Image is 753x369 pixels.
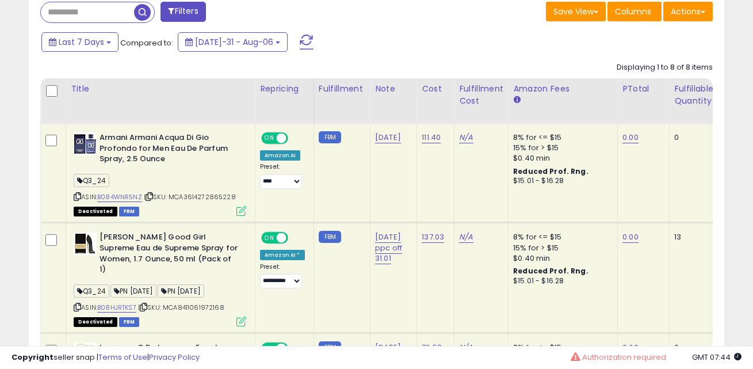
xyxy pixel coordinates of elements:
[546,2,606,21] button: Save View
[663,2,713,21] button: Actions
[375,231,402,264] a: [DATE] ppc off 31.01
[138,303,224,312] span: | SKU: MCA8411061972168
[260,250,305,260] div: Amazon AI *
[144,192,236,201] span: | SKU: MCA3614272865228
[319,131,341,143] small: FBM
[319,83,365,95] div: Fulfillment
[513,253,609,264] div: $0.40 min
[513,83,613,95] div: Amazon Fees
[286,233,305,243] span: OFF
[149,352,200,363] a: Privacy Policy
[513,266,588,276] b: Reduced Prof. Rng.
[12,352,53,363] strong: Copyright
[178,32,288,52] button: [DATE]-31 - Aug-06
[617,62,713,73] div: Displaying 1 to 8 of 8 items
[119,207,140,216] span: FBM
[459,83,503,107] div: Fulfillment Cost
[100,132,239,168] b: Armani Armani Acqua Di Gio Profondo for Men Eau De Parfum Spray, 2.5 Ounce
[260,150,300,161] div: Amazon AI
[195,36,273,48] span: [DATE]-31 - Aug-06
[375,83,412,95] div: Note
[422,231,444,243] a: 137.03
[286,134,305,143] span: OFF
[74,132,246,215] div: ASIN:
[262,233,277,243] span: ON
[513,276,609,286] div: $15.01 - $16.28
[74,284,109,298] span: Q3_24
[513,132,609,143] div: 8% for <= $15
[160,2,205,22] button: Filters
[74,174,109,187] span: Q3_24
[622,132,639,143] a: 0.00
[74,132,97,155] img: 416f1za1ChL._SL40_.jpg
[674,83,714,107] div: Fulfillable Quantity
[260,83,309,95] div: Repricing
[422,83,449,95] div: Cost
[459,231,473,243] a: N/A
[260,163,305,189] div: Preset:
[459,132,473,143] a: N/A
[674,232,710,242] div: 13
[97,303,136,313] a: B08HJRTKS7
[110,284,157,298] span: PN [DATE]
[74,232,246,325] div: ASIN:
[607,2,662,21] button: Columns
[513,232,609,242] div: 8% for <= $15
[513,143,609,153] div: 15% for > $15
[41,32,119,52] button: Last 7 Days
[100,232,239,277] b: [PERSON_NAME] Good Girl Supreme Eau de Supreme Spray for Women, 1.7 Ounce, 50 ml (Pack of 1)
[674,132,710,143] div: 0
[622,231,639,243] a: 0.00
[12,352,200,363] div: seller snap | |
[513,166,588,176] b: Reduced Prof. Rng.
[692,352,741,363] span: 2025-08-14 07:44 GMT
[618,78,670,124] th: CSV column name: cust_attr_1_PTotal
[513,243,609,253] div: 15% for > $15
[513,95,520,105] small: Amazon Fees.
[98,352,147,363] a: Terms of Use
[375,132,401,143] a: [DATE]
[615,6,651,17] span: Columns
[71,83,250,95] div: Title
[59,36,104,48] span: Last 7 Days
[513,153,609,163] div: $0.40 min
[74,317,117,327] span: All listings that are unavailable for purchase on Amazon for any reason other than out-of-stock
[622,83,664,95] div: PTotal
[97,192,142,202] a: B084WNR5NZ
[158,284,204,298] span: PN [DATE]
[513,176,609,186] div: $15.01 - $16.28
[74,232,97,255] img: 41BUrKvq9JS._SL40_.jpg
[319,231,341,243] small: FBM
[119,317,140,327] span: FBM
[260,263,305,289] div: Preset:
[120,37,173,48] span: Compared to:
[262,134,277,143] span: ON
[422,132,441,143] a: 111.40
[74,207,117,216] span: All listings that are unavailable for purchase on Amazon for any reason other than out-of-stock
